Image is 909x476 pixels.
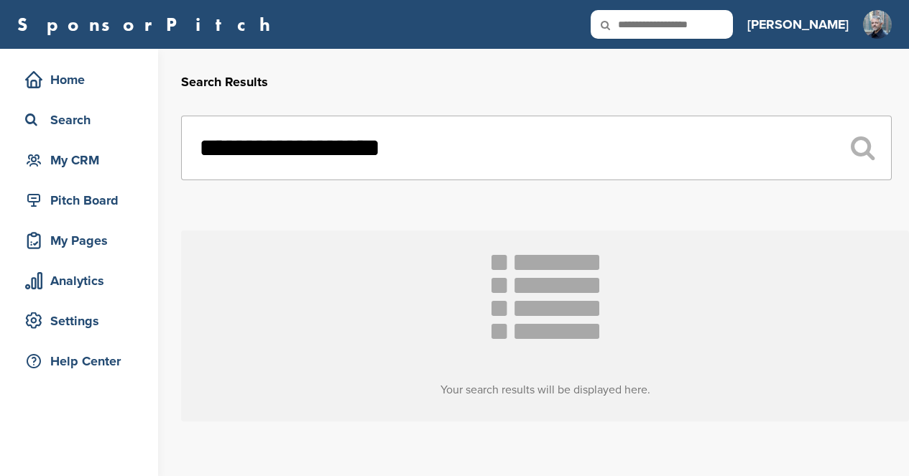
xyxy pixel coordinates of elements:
[14,224,144,257] a: My Pages
[22,228,144,253] div: My Pages
[22,147,144,173] div: My CRM
[181,73,892,92] h2: Search Results
[17,15,280,34] a: SponsorPitch
[22,348,144,374] div: Help Center
[14,304,144,337] a: Settings
[747,9,849,40] a: [PERSON_NAME]
[181,381,909,398] h3: Your search results will be displayed here.
[14,103,144,136] a: Search
[14,63,144,96] a: Home
[14,264,144,297] a: Analytics
[863,10,892,46] img: Atp 2599
[22,67,144,93] div: Home
[14,184,144,217] a: Pitch Board
[22,268,144,294] div: Analytics
[22,187,144,213] div: Pitch Board
[747,14,849,34] h3: [PERSON_NAME]
[14,345,144,378] a: Help Center
[22,308,144,334] div: Settings
[22,107,144,133] div: Search
[14,144,144,177] a: My CRM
